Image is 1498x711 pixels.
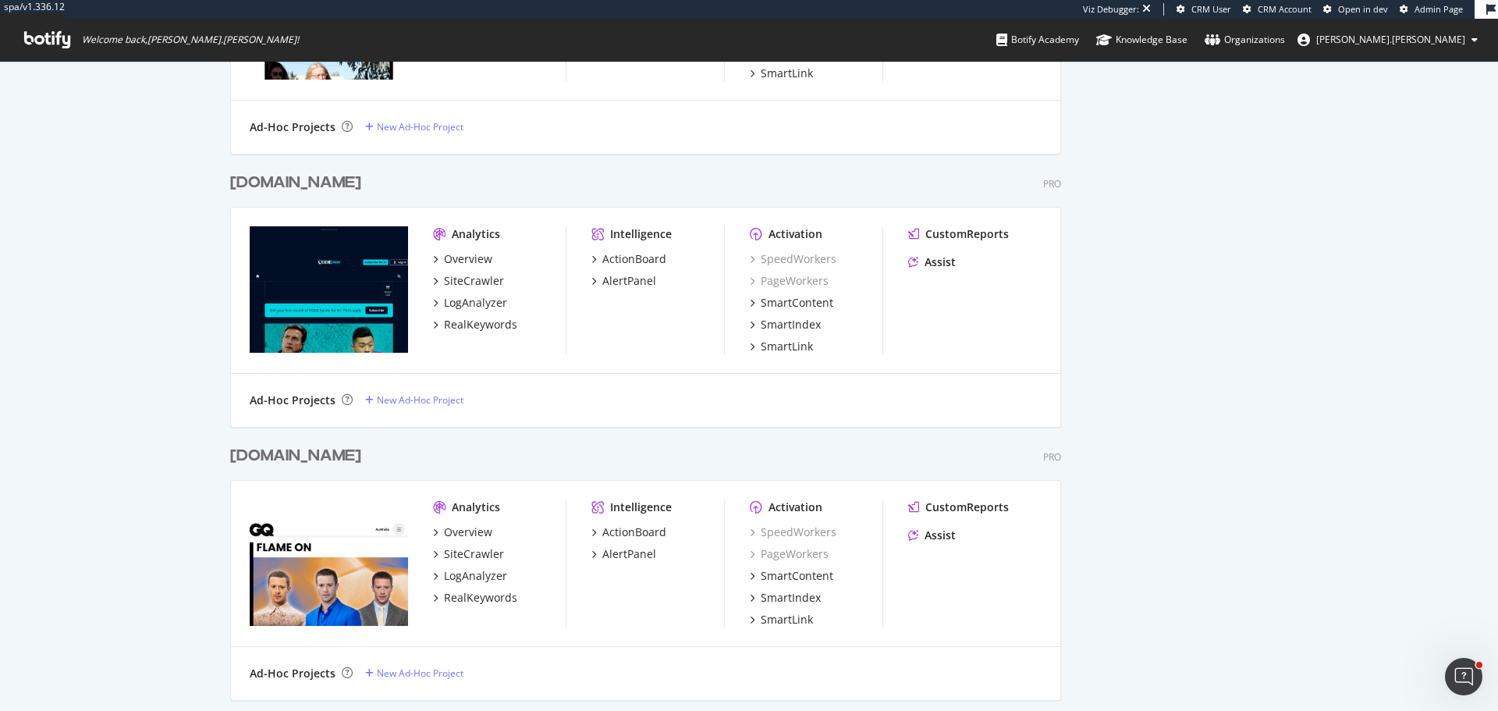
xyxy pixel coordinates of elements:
[925,499,1009,515] div: CustomReports
[750,317,821,332] a: SmartIndex
[1243,3,1312,16] a: CRM Account
[444,568,507,584] div: LogAnalyzer
[452,226,500,242] div: Analytics
[750,524,836,540] a: SpeedWorkers
[365,393,463,407] a: New Ad-Hoc Project
[433,590,517,606] a: RealKeywords
[444,273,504,289] div: SiteCrawler
[996,19,1079,61] a: Botify Academy
[377,120,463,133] div: New Ad-Hoc Project
[230,445,367,467] a: [DOMAIN_NAME]
[1415,3,1463,15] span: Admin Page
[908,499,1009,515] a: CustomReports
[377,393,463,407] div: New Ad-Hoc Project
[769,226,822,242] div: Activation
[433,273,504,289] a: SiteCrawler
[1191,3,1231,15] span: CRM User
[750,612,813,627] a: SmartLink
[444,317,517,332] div: RealKeywords
[433,295,507,311] a: LogAnalyzer
[1445,658,1482,695] iframe: Intercom live chat
[250,226,408,353] img: www.codesports.com.au
[1043,177,1061,190] div: Pro
[591,273,656,289] a: AlertPanel
[230,445,361,467] div: [DOMAIN_NAME]
[925,528,956,543] div: Assist
[1096,32,1187,48] div: Knowledge Base
[82,34,299,46] span: Welcome back, [PERSON_NAME].[PERSON_NAME] !
[769,499,822,515] div: Activation
[602,273,656,289] div: AlertPanel
[377,667,463,680] div: New Ad-Hoc Project
[750,295,833,311] a: SmartContent
[908,528,956,543] a: Assist
[1285,27,1490,52] button: [PERSON_NAME].[PERSON_NAME]
[444,590,517,606] div: RealKeywords
[1258,3,1312,15] span: CRM Account
[750,339,813,354] a: SmartLink
[925,226,1009,242] div: CustomReports
[761,612,813,627] div: SmartLink
[591,251,666,267] a: ActionBoard
[1400,3,1463,16] a: Admin Page
[444,251,492,267] div: Overview
[1083,3,1139,16] div: Viz Debugger:
[591,546,656,562] a: AlertPanel
[433,568,507,584] a: LogAnalyzer
[444,524,492,540] div: Overview
[761,66,813,81] div: SmartLink
[1338,3,1388,15] span: Open in dev
[750,546,829,562] a: PageWorkers
[250,499,408,626] img: www.gq.com.au
[761,339,813,354] div: SmartLink
[365,120,463,133] a: New Ad-Hoc Project
[250,666,335,681] div: Ad-Hoc Projects
[750,590,821,606] a: SmartIndex
[365,667,463,680] a: New Ad-Hoc Project
[761,590,821,606] div: SmartIndex
[925,254,956,270] div: Assist
[750,66,813,81] a: SmartLink
[230,172,367,194] a: [DOMAIN_NAME]
[602,546,656,562] div: AlertPanel
[761,295,833,311] div: SmartContent
[591,524,666,540] a: ActionBoard
[908,226,1009,242] a: CustomReports
[908,254,956,270] a: Assist
[433,546,504,562] a: SiteCrawler
[610,226,672,242] div: Intelligence
[750,568,833,584] a: SmartContent
[602,524,666,540] div: ActionBoard
[996,32,1079,48] div: Botify Academy
[602,251,666,267] div: ActionBoard
[761,317,821,332] div: SmartIndex
[433,317,517,332] a: RealKeywords
[433,524,492,540] a: Overview
[433,251,492,267] a: Overview
[1316,33,1465,46] span: lou.aldrin
[1205,32,1285,48] div: Organizations
[761,568,833,584] div: SmartContent
[452,499,500,515] div: Analytics
[750,273,829,289] a: PageWorkers
[1323,3,1388,16] a: Open in dev
[610,499,672,515] div: Intelligence
[1096,19,1187,61] a: Knowledge Base
[230,172,361,194] div: [DOMAIN_NAME]
[444,295,507,311] div: LogAnalyzer
[1043,450,1061,464] div: Pro
[1177,3,1231,16] a: CRM User
[750,251,836,267] a: SpeedWorkers
[250,119,335,135] div: Ad-Hoc Projects
[444,546,504,562] div: SiteCrawler
[1205,19,1285,61] a: Organizations
[250,393,335,408] div: Ad-Hoc Projects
